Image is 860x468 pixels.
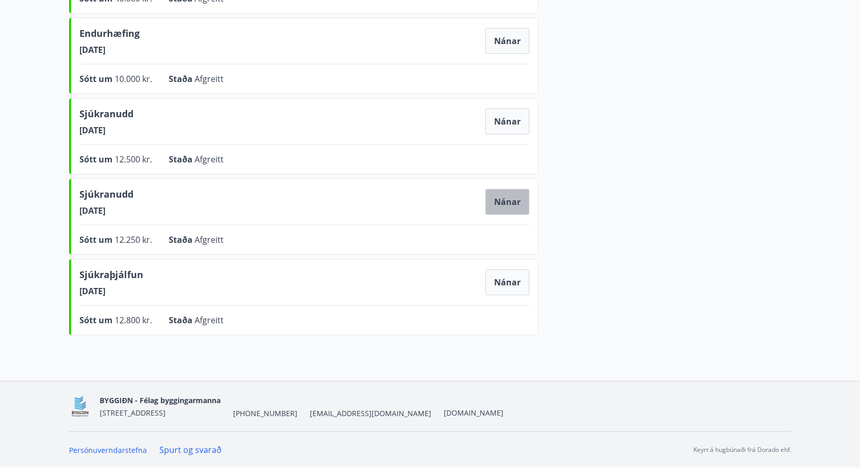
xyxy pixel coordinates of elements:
button: Nánar [485,269,529,295]
button: Nánar [485,108,529,134]
span: 12.800 kr. [115,314,152,326]
button: Nánar [485,28,529,54]
span: 10.000 kr. [115,73,152,85]
span: [DATE] [79,205,133,216]
button: Nánar [485,189,529,215]
span: [DATE] [79,44,140,56]
span: Sjúkranudd [79,107,133,125]
span: Sótt um [79,234,115,245]
span: Sótt um [79,73,115,85]
span: Afgreitt [195,154,224,165]
span: Staða [169,154,195,165]
a: Persónuverndarstefna [69,445,147,455]
span: [PHONE_NUMBER] [233,408,297,419]
span: 12.250 kr. [115,234,152,245]
span: 12.500 kr. [115,154,152,165]
img: BKlGVmlTW1Qrz68WFGMFQUcXHWdQd7yePWMkvn3i.png [69,395,91,418]
span: Staða [169,314,195,326]
span: Sótt um [79,154,115,165]
a: Spurt og svarað [159,444,222,456]
span: [EMAIL_ADDRESS][DOMAIN_NAME] [310,408,431,419]
span: Sjúkranudd [79,187,133,205]
p: Keyrt á hugbúnaði frá Dorado ehf. [693,445,791,455]
span: Endurhæfing [79,26,140,44]
a: [DOMAIN_NAME] [444,408,503,418]
span: Sjúkraþjálfun [79,268,143,285]
span: Staða [169,73,195,85]
span: [DATE] [79,285,143,297]
span: BYGGIÐN - Félag byggingarmanna [100,395,221,405]
span: Staða [169,234,195,245]
span: Sótt um [79,314,115,326]
span: Afgreitt [195,234,224,245]
span: Afgreitt [195,73,224,85]
span: [DATE] [79,125,133,136]
span: [STREET_ADDRESS] [100,408,166,418]
span: Afgreitt [195,314,224,326]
